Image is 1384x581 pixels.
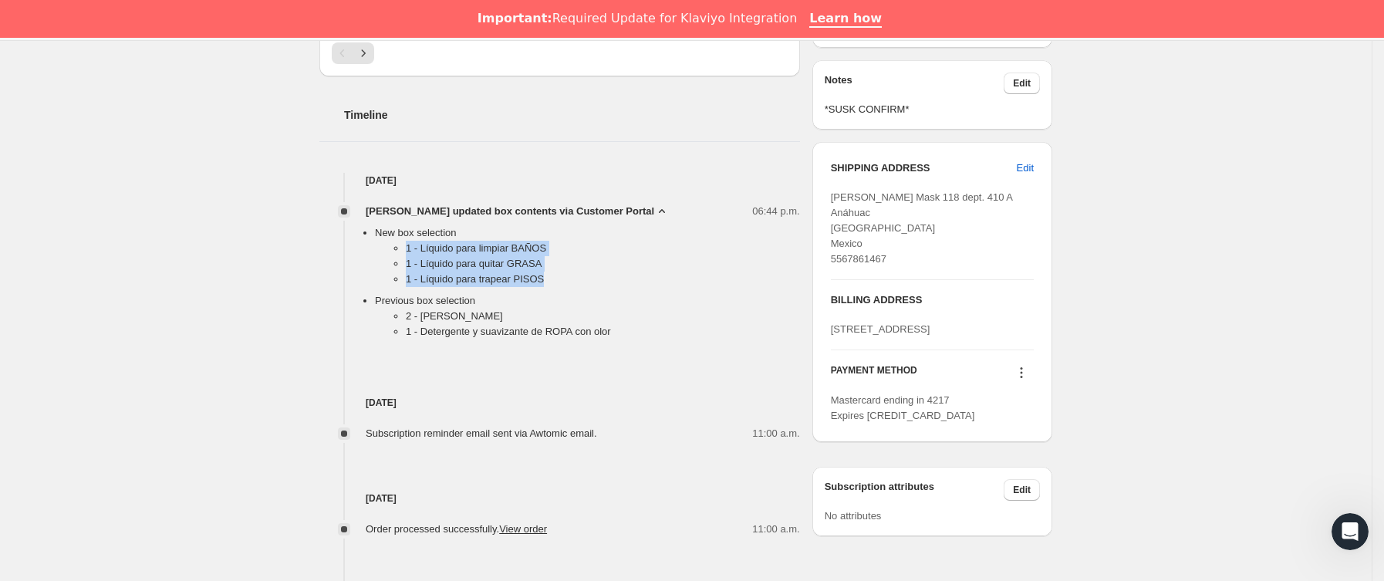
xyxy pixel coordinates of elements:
[375,225,800,293] li: New box selection
[831,160,1017,176] h3: SHIPPING ADDRESS
[1008,156,1043,181] button: Edit
[353,42,374,64] button: Siguiente
[344,107,800,123] h2: Timeline
[366,204,654,219] span: [PERSON_NAME] updated box contents via Customer Portal
[406,241,800,256] li: 1 - Líquido para limpiar BAÑOS
[1332,513,1369,550] iframe: Intercom live chat
[332,42,788,64] nav: Paginación
[375,293,800,346] li: Previous box selection
[478,11,797,26] div: Required Update for Klaviyo Integration
[1013,484,1031,496] span: Edit
[752,426,799,441] span: 11:00 a.m.
[752,522,799,537] span: 11:00 a.m.
[366,523,547,535] span: Order processed successfully.
[406,309,800,324] li: 2 - [PERSON_NAME]
[1004,73,1040,94] button: Edit
[406,324,800,339] li: 1 - Detergente y suavizante de ROPA con olor
[319,173,800,188] h4: [DATE]
[406,256,800,272] li: 1 - Líquido para quitar GRASA
[319,491,800,506] h4: [DATE]
[499,523,547,535] a: View order
[825,102,1040,117] span: *SUSK CONFIRM*
[831,191,1013,265] span: [PERSON_NAME] Mask 118 dept. 410 A Anáhuac [GEOGRAPHIC_DATA] Mexico 5567861467
[366,427,597,439] span: Subscription reminder email sent via Awtomic email.
[825,510,882,522] span: No attributes
[319,395,800,410] h4: [DATE]
[406,272,800,287] li: 1 - Líquido para trapear PISOS
[1013,77,1031,90] span: Edit
[831,323,930,335] span: [STREET_ADDRESS]
[1004,479,1040,501] button: Edit
[825,73,1004,94] h3: Notes
[809,11,882,28] a: Learn how
[366,204,670,219] button: [PERSON_NAME] updated box contents via Customer Portal
[831,292,1034,308] h3: BILLING ADDRESS
[1017,160,1034,176] span: Edit
[831,364,917,385] h3: PAYMENT METHOD
[831,394,975,421] span: Mastercard ending in 4217 Expires [CREDIT_CARD_DATA]
[825,479,1004,501] h3: Subscription attributes
[752,204,799,219] span: 06:44 p.m.
[478,11,552,25] b: Important:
